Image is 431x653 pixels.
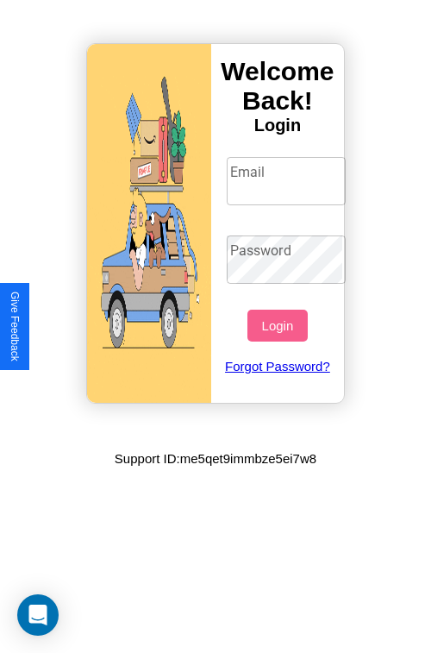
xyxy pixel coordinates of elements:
[211,116,344,135] h4: Login
[247,310,307,342] button: Login
[115,447,316,470] p: Support ID: me5qet9immbze5ei7w8
[211,57,344,116] h3: Welcome Back!
[218,342,338,391] a: Forgot Password?
[87,44,211,403] img: gif
[17,594,59,636] div: Open Intercom Messenger
[9,292,21,361] div: Give Feedback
